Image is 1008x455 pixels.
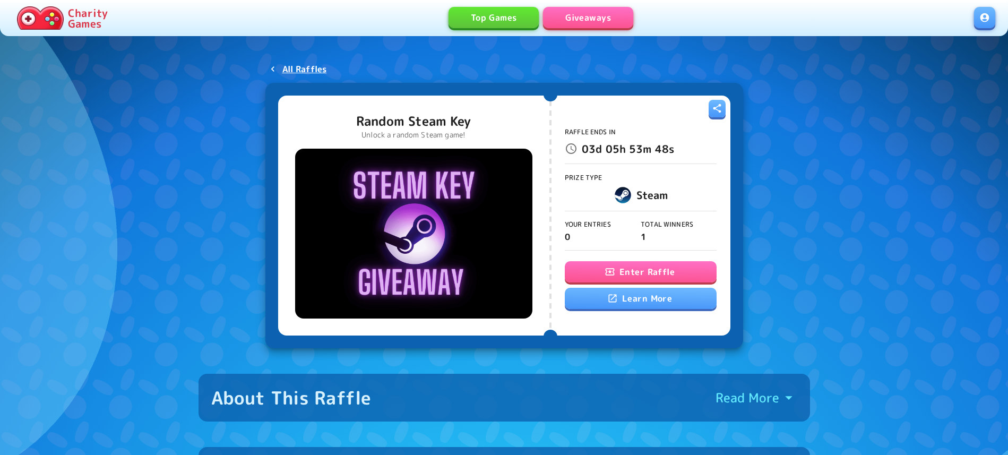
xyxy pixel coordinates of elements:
button: About This RaffleRead More [199,374,810,422]
p: Random Steam Key [356,113,471,130]
a: Charity Games [13,4,112,32]
a: Top Games [449,7,539,28]
p: Charity Games [68,7,108,29]
p: Unlock a random Steam game! [356,130,471,140]
img: Random Steam Key [295,149,532,319]
div: About This Raffle [211,387,372,409]
h6: Steam [636,186,668,203]
p: 1 [641,230,717,243]
img: Charity.Games [17,6,64,30]
span: Total Winners [641,220,693,229]
button: Enter Raffle [565,261,717,282]
p: 0 [565,230,641,243]
p: All Raffles [282,63,327,75]
span: Raffle Ends In [565,127,616,136]
p: 03d 05h 53m 48s [582,140,674,157]
p: Read More [716,389,779,406]
a: Giveaways [543,7,633,28]
span: Prize Type [565,173,602,182]
span: Your Entries [565,220,611,229]
a: All Raffles [265,59,331,79]
a: Learn More [565,288,717,309]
